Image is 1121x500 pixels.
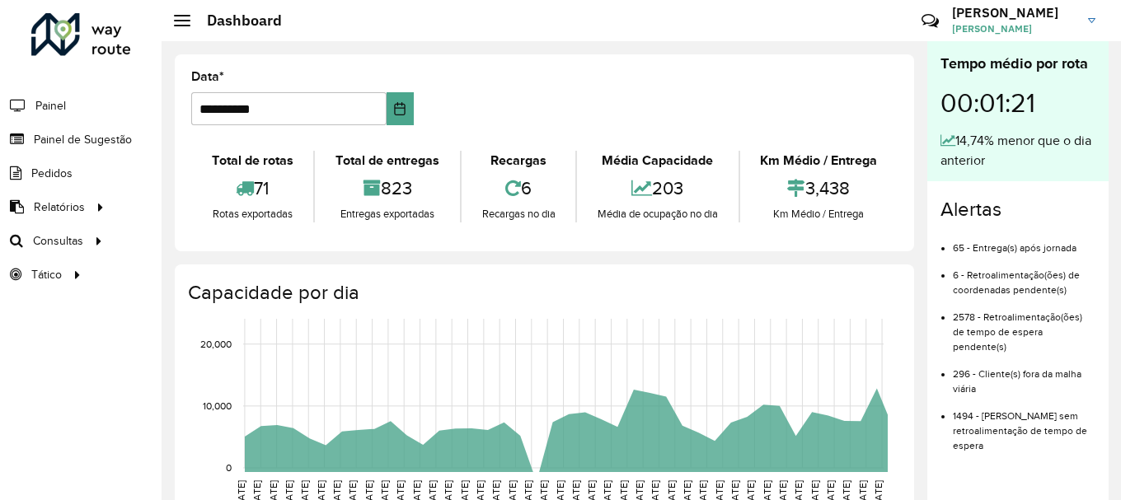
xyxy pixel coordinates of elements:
span: [PERSON_NAME] [952,21,1076,36]
div: 6 [466,171,571,206]
span: Tático [31,266,62,283]
div: Entregas exportadas [319,206,455,222]
h2: Dashboard [190,12,282,30]
div: Média Capacidade [581,151,734,171]
li: 6 - Retroalimentação(ões) de coordenadas pendente(s) [953,255,1095,297]
li: 1494 - [PERSON_NAME] sem retroalimentação de tempo de espera [953,396,1095,453]
div: Recargas [466,151,571,171]
div: Recargas no dia [466,206,571,222]
div: Tempo médio por rota [940,53,1095,75]
button: Choose Date [387,92,414,125]
text: 10,000 [203,400,232,411]
div: Total de entregas [319,151,455,171]
div: 14,74% menor que o dia anterior [940,131,1095,171]
li: 65 - Entrega(s) após jornada [953,228,1095,255]
div: 823 [319,171,455,206]
span: Painel [35,97,66,114]
div: Km Médio / Entrega [744,151,894,171]
li: 2578 - Retroalimentação(ões) de tempo de espera pendente(s) [953,297,1095,354]
li: 296 - Cliente(s) fora da malha viária [953,354,1095,396]
div: 203 [581,171,734,206]
div: 3,438 [744,171,894,206]
label: Data [191,67,224,86]
h4: Capacidade por dia [188,281,898,305]
span: Painel de Sugestão [34,131,132,148]
div: 71 [195,171,309,206]
span: Pedidos [31,165,73,182]
div: 00:01:21 [940,75,1095,131]
div: Média de ocupação no dia [581,206,734,222]
h4: Alertas [940,198,1095,222]
text: 20,000 [200,339,232,349]
div: Rotas exportadas [195,206,309,222]
text: 0 [226,462,232,473]
a: Contato Rápido [912,3,948,39]
span: Consultas [33,232,83,250]
div: Km Médio / Entrega [744,206,894,222]
div: Total de rotas [195,151,309,171]
span: Relatórios [34,199,85,216]
h3: [PERSON_NAME] [952,5,1076,21]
